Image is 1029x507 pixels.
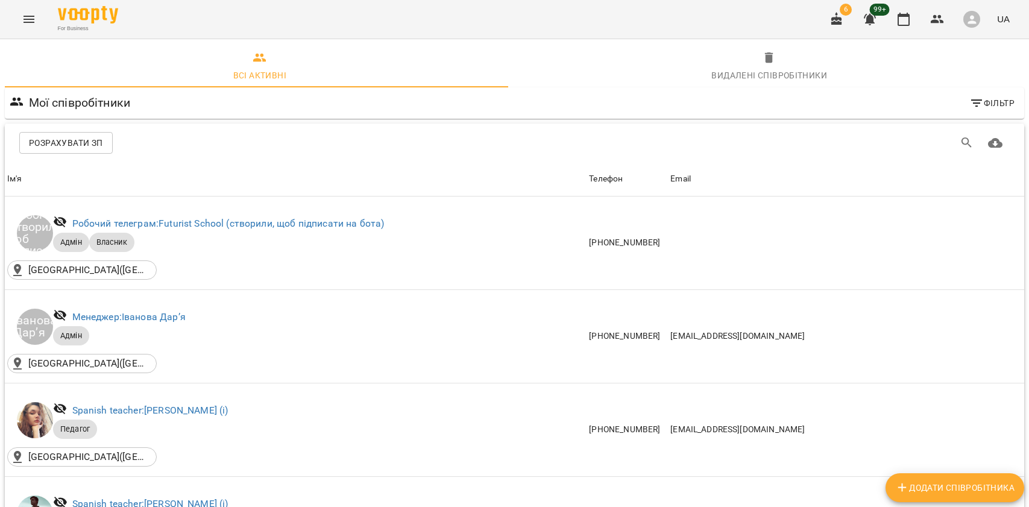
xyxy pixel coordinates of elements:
span: Педагог [53,424,97,435]
div: Futurist School(Київ, Україна) [7,447,157,467]
span: 99+ [870,4,890,16]
span: Власник [89,237,134,248]
a: Spanish teacher:[PERSON_NAME] (і) [72,405,228,416]
button: Розрахувати ЗП [19,132,113,154]
span: Розрахувати ЗП [29,136,103,150]
p: [GEOGRAPHIC_DATA]([GEOGRAPHIC_DATA], [GEOGRAPHIC_DATA]) [28,450,149,464]
span: Адмін [53,237,89,248]
button: Завантажити CSV [981,128,1010,157]
img: Івашура Анна Вікторівна (і) [17,402,53,438]
div: Ім'я [7,172,22,186]
span: Ім'я [7,172,584,186]
div: Всі активні [233,68,286,83]
span: UA [997,13,1010,25]
button: Фільтр [964,92,1019,114]
div: Sort [670,172,691,186]
div: Телефон [589,172,623,186]
span: Email [670,172,1022,186]
div: Sort [7,172,22,186]
span: Фільтр [969,96,1015,110]
button: UA [992,8,1015,30]
div: Sort [589,172,623,186]
span: For Business [58,25,118,33]
div: Видалені cпівробітники [711,68,827,83]
a: Менеджер:Іванова Дарʼя [72,311,186,323]
span: Телефон [589,172,666,186]
div: Futurist School(Київ, Україна) [7,354,157,373]
td: [PHONE_NUMBER] [587,197,668,290]
h6: Мої співробітники [29,93,131,112]
td: [PHONE_NUMBER] [587,289,668,383]
p: [GEOGRAPHIC_DATA]([GEOGRAPHIC_DATA], [GEOGRAPHIC_DATA]) [28,356,149,371]
button: Пошук [952,128,981,157]
span: Додати співробітника [895,480,1015,495]
td: [EMAIL_ADDRESS][DOMAIN_NAME] [668,383,1024,476]
button: Menu [14,5,43,34]
div: Email [670,172,691,186]
span: Адмін [53,330,89,341]
img: Voopty Logo [58,6,118,24]
a: Робочий телеграм:Futurist School (створили, щоб підписати на бота) [72,218,385,229]
p: [GEOGRAPHIC_DATA]([GEOGRAPHIC_DATA], [GEOGRAPHIC_DATA]) [28,263,149,277]
div: Іванова Дарʼя [17,309,53,345]
button: Додати співробітника [886,473,1024,502]
div: Futurist School (створили, щоб підписати на бота) [17,215,53,251]
span: 6 [840,4,852,16]
div: Table Toolbar [5,124,1024,162]
div: Futurist School(Київ, Україна) [7,260,157,280]
td: [PHONE_NUMBER] [587,383,668,476]
td: [EMAIL_ADDRESS][DOMAIN_NAME] [668,289,1024,383]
